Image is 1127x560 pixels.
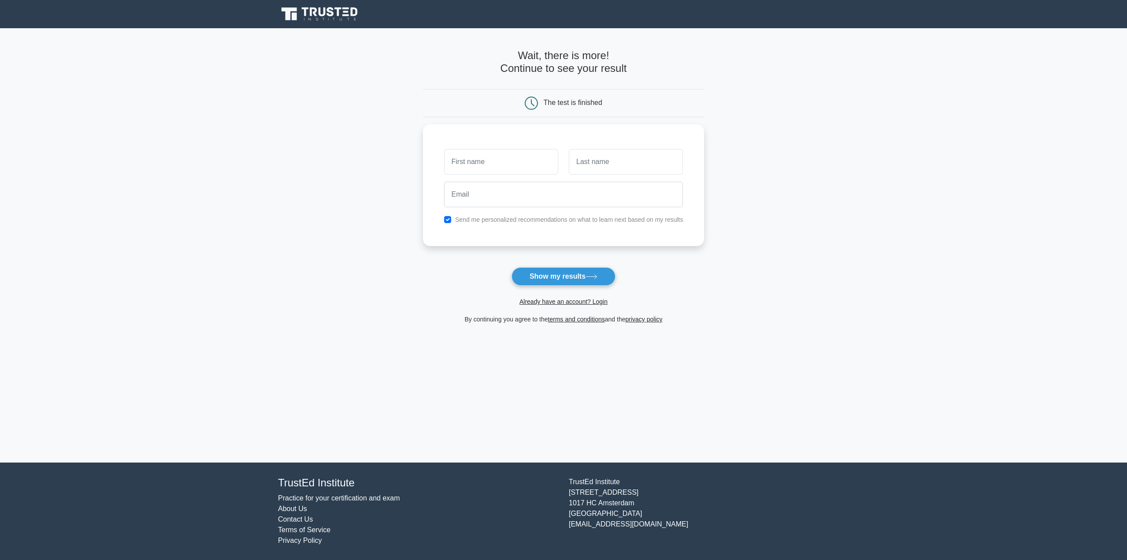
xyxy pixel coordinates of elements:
div: TrustEd Institute [STREET_ADDRESS] 1017 HC Amsterdam [GEOGRAPHIC_DATA] [EMAIL_ADDRESS][DOMAIN_NAME] [563,477,854,546]
div: The test is finished [544,99,602,106]
div: By continuing you agree to the and the [418,314,710,325]
a: Contact Us [278,515,313,523]
h4: Wait, there is more! Continue to see your result [423,49,704,75]
button: Show my results [512,267,615,286]
input: First name [444,149,558,175]
a: terms and conditions [548,316,605,323]
input: Email [444,182,683,207]
input: Last name [569,149,683,175]
a: About Us [278,505,307,512]
a: Terms of Service [278,526,330,534]
a: Practice for your certification and exam [278,494,400,502]
label: Send me personalized recommendations on what to learn next based on my results [455,216,683,223]
a: Already have an account? Login [519,298,608,305]
a: Privacy Policy [278,537,322,544]
h4: TrustEd Institute [278,477,558,489]
a: privacy policy [626,316,663,323]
